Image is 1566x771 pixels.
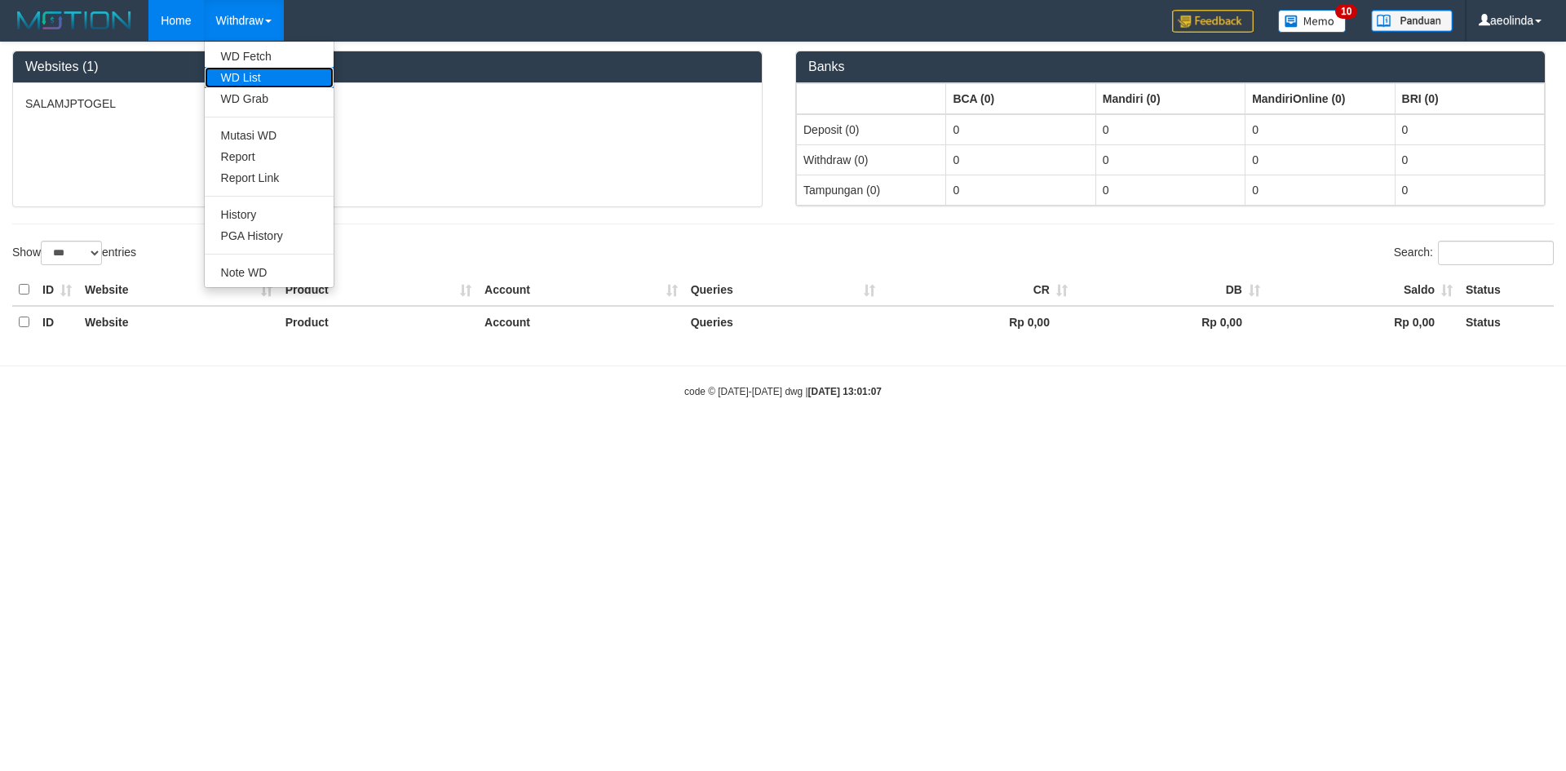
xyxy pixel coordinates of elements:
[946,114,1095,145] td: 0
[25,60,750,74] h3: Websites (1)
[205,167,334,188] a: Report Link
[1395,175,1544,205] td: 0
[205,88,334,109] a: WD Grab
[205,146,334,167] a: Report
[1394,241,1554,265] label: Search:
[1459,306,1554,338] th: Status
[78,274,279,306] th: Website
[1172,10,1254,33] img: Feedback.jpg
[1438,241,1554,265] input: Search:
[797,114,946,145] td: Deposit (0)
[1095,144,1245,175] td: 0
[1095,175,1245,205] td: 0
[205,262,334,283] a: Note WD
[478,306,684,338] th: Account
[12,241,136,265] label: Show entries
[1371,10,1453,32] img: panduan.png
[205,225,334,246] a: PGA History
[797,175,946,205] td: Tampungan (0)
[1245,144,1395,175] td: 0
[882,274,1074,306] th: CR
[808,386,882,397] strong: [DATE] 13:01:07
[78,306,279,338] th: Website
[25,95,750,112] p: SALAMJPTOGEL
[1245,83,1395,114] th: Group: activate to sort column ascending
[946,144,1095,175] td: 0
[205,125,334,146] a: Mutasi WD
[36,306,78,338] th: ID
[1335,4,1357,19] span: 10
[205,46,334,67] a: WD Fetch
[946,83,1095,114] th: Group: activate to sort column ascending
[478,274,684,306] th: Account
[1095,114,1245,145] td: 0
[808,60,1533,74] h3: Banks
[279,306,478,338] th: Product
[205,67,334,88] a: WD List
[12,8,136,33] img: MOTION_logo.png
[279,274,478,306] th: Product
[1074,274,1267,306] th: DB
[1267,306,1459,338] th: Rp 0,00
[1278,10,1347,33] img: Button%20Memo.svg
[1395,114,1544,145] td: 0
[1459,274,1554,306] th: Status
[1095,83,1245,114] th: Group: activate to sort column ascending
[684,274,882,306] th: Queries
[205,204,334,225] a: History
[946,175,1095,205] td: 0
[1267,274,1459,306] th: Saldo
[41,241,102,265] select: Showentries
[36,274,78,306] th: ID
[684,306,882,338] th: Queries
[1245,175,1395,205] td: 0
[1395,144,1544,175] td: 0
[1074,306,1267,338] th: Rp 0,00
[797,83,946,114] th: Group: activate to sort column ascending
[882,306,1074,338] th: Rp 0,00
[684,386,882,397] small: code © [DATE]-[DATE] dwg |
[1245,114,1395,145] td: 0
[1395,83,1544,114] th: Group: activate to sort column ascending
[797,144,946,175] td: Withdraw (0)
